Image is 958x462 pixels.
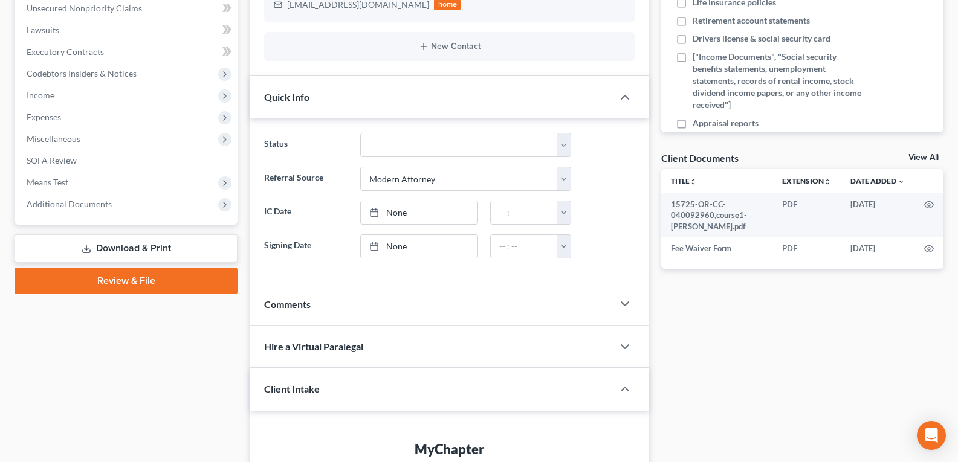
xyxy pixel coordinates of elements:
[850,176,905,185] a: Date Added expand_more
[693,51,863,111] span: ["Income Documents", "Social security benefits statements, unemployment statements, records of re...
[661,193,772,237] td: 15725-OR-CC-040092960,course1-[PERSON_NAME].pdf
[27,25,59,35] span: Lawsuits
[15,234,238,263] a: Download & Print
[671,176,697,185] a: Titleunfold_more
[917,421,946,450] div: Open Intercom Messenger
[690,178,697,185] i: unfold_more
[27,199,112,209] span: Additional Documents
[274,42,625,51] button: New Contact
[258,234,354,258] label: Signing Date
[27,112,61,122] span: Expenses
[841,193,914,237] td: [DATE]
[258,167,354,191] label: Referral Source
[27,177,68,187] span: Means Test
[693,14,810,27] span: Retirement account statements
[27,47,104,57] span: Executory Contracts
[693,33,830,45] span: Drivers license & social security card
[693,117,759,129] span: Appraisal reports
[258,201,354,225] label: IC Date
[27,68,137,79] span: Codebtors Insiders & Notices
[898,178,905,185] i: expand_more
[772,193,841,237] td: PDF
[258,133,354,157] label: Status
[27,90,54,100] span: Income
[264,341,363,352] span: Hire a Virtual Paralegal
[264,91,309,103] span: Quick Info
[841,237,914,259] td: [DATE]
[661,152,739,164] div: Client Documents
[491,235,557,258] input: -- : --
[15,268,238,294] a: Review & File
[772,237,841,259] td: PDF
[264,383,320,394] span: Client Intake
[908,153,939,162] a: View All
[27,3,142,13] span: Unsecured Nonpriority Claims
[27,155,77,165] span: SOFA Review
[782,176,831,185] a: Extensionunfold_more
[17,19,238,41] a: Lawsuits
[17,150,238,172] a: SOFA Review
[661,237,772,259] td: Fee Waiver Form
[264,298,311,310] span: Comments
[361,235,477,258] a: None
[491,201,557,224] input: -- : --
[824,178,831,185] i: unfold_more
[361,201,477,224] a: None
[27,133,80,144] span: Miscellaneous
[274,440,625,458] div: MyChapter
[17,41,238,63] a: Executory Contracts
